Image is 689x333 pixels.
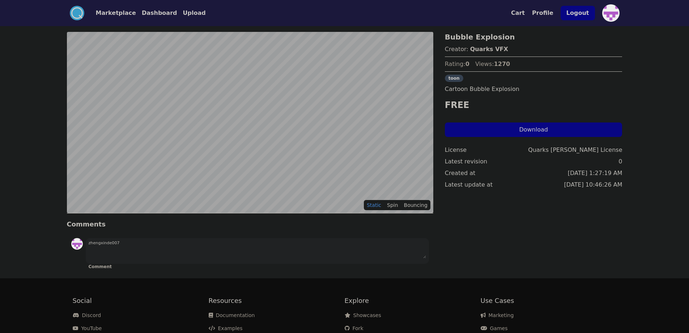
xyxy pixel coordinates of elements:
a: Upload [177,9,205,17]
button: Download [445,122,622,137]
button: Comment [89,264,112,270]
a: Fork [345,325,363,331]
button: Logout [561,6,595,20]
span: 1270 [494,61,510,67]
a: Examples [209,325,243,331]
h2: Explore [345,296,481,306]
a: Dashboard [136,9,177,17]
div: License [445,146,467,154]
p: Cartoon Bubble Explosion [445,85,622,93]
a: Marketing [481,312,514,318]
h2: Resources [209,296,345,306]
a: YouTube [73,325,102,331]
a: Showcases [345,312,381,318]
h4: FREE [445,99,622,111]
img: profile [602,4,620,22]
div: [DATE] 1:27:19 AM [568,169,622,178]
a: Documentation [209,312,255,318]
button: Dashboard [142,9,177,17]
button: Bouncing [401,200,430,210]
a: Quarks VFX [470,46,508,53]
div: Views: [475,60,510,68]
a: Logout [561,3,595,23]
button: Cart [511,9,525,17]
h3: Bubble Explosion [445,32,622,42]
button: Marketplace [96,9,136,17]
button: Spin [384,200,401,210]
a: Games [481,325,508,331]
div: Latest revision [445,157,487,166]
div: [DATE] 10:46:26 AM [564,180,622,189]
a: Marketplace [84,9,136,17]
div: Quarks [PERSON_NAME] License [528,146,622,154]
p: Creator: [445,45,622,54]
div: Rating: [445,60,469,68]
button: Profile [532,9,553,17]
button: Static [364,200,384,210]
span: 0 [465,61,469,67]
div: Latest update at [445,180,493,189]
h2: Social [73,296,209,306]
h4: Comments [67,219,433,229]
img: profile [71,238,83,250]
div: 0 [618,157,622,166]
span: toon [445,75,463,82]
h2: Use Cases [481,296,617,306]
button: Upload [183,9,205,17]
small: zhengxinde007 [89,241,120,245]
a: Discord [73,312,101,318]
div: Created at [445,169,475,178]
